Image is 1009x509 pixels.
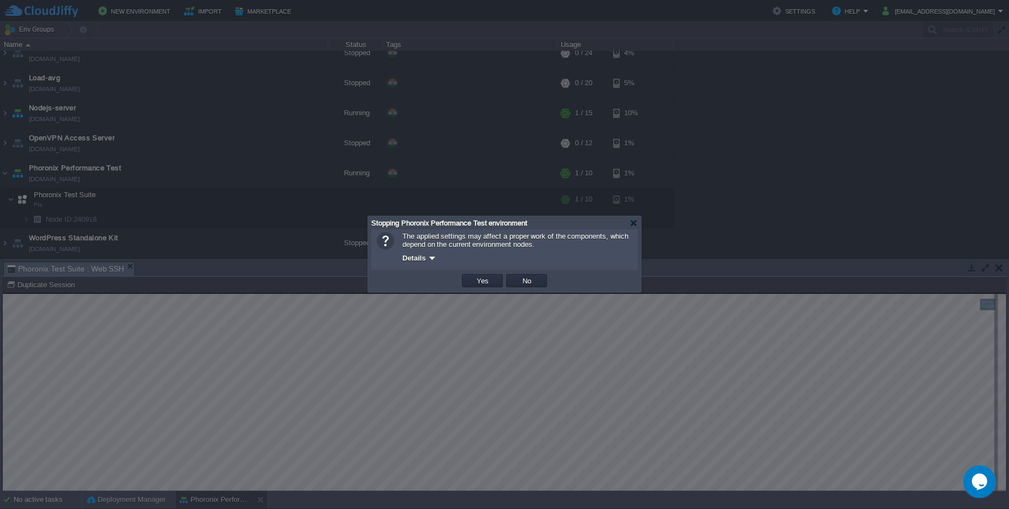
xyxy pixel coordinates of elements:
[473,276,492,286] button: Yes
[371,219,527,227] span: Stopping Phoronix Performance Test environment
[519,276,535,286] button: No
[402,232,628,248] span: The applied settings may affect a proper work of the components, which depend on the current envi...
[963,465,998,498] iframe: chat widget
[402,254,426,262] span: Details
